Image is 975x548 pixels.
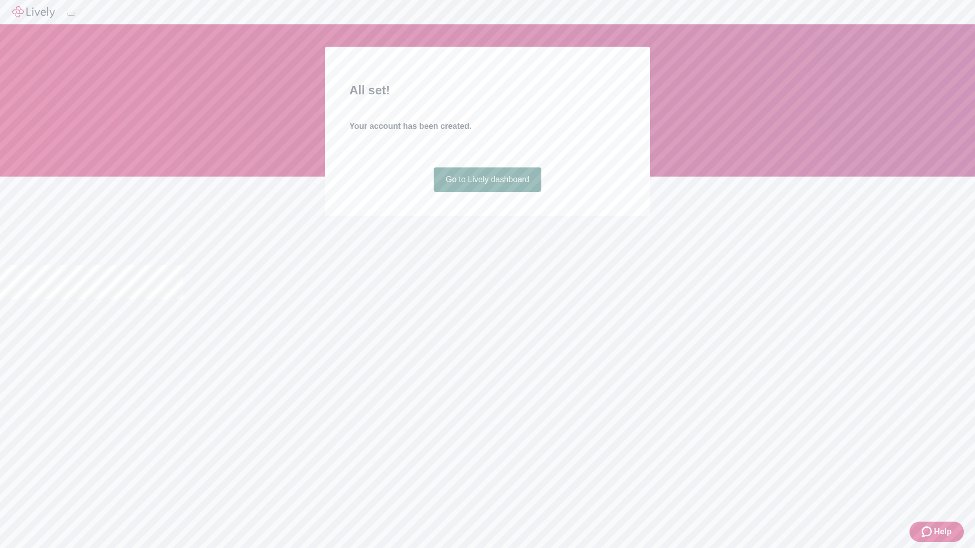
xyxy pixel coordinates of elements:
[922,526,934,538] svg: Zendesk support icon
[434,167,542,192] a: Go to Lively dashboard
[12,6,55,18] img: Lively
[909,522,964,542] button: Zendesk support iconHelp
[67,13,75,16] button: Log out
[349,81,626,99] h2: All set!
[349,120,626,132] h4: Your account has been created.
[934,526,952,538] span: Help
